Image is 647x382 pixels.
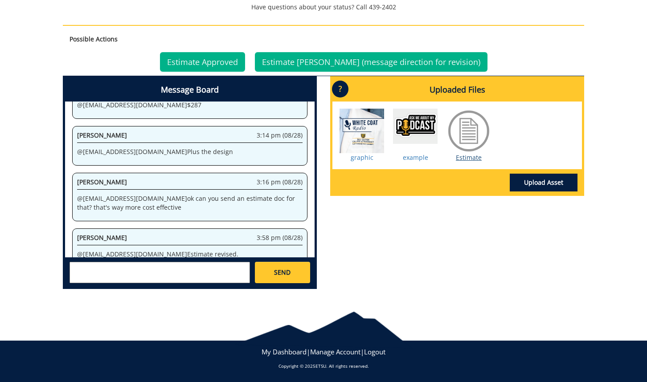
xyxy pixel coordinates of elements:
p: ? [332,81,348,98]
span: [PERSON_NAME] [77,131,127,139]
a: Estimate [PERSON_NAME] (message direction for revision) [255,52,487,72]
p: @ [EMAIL_ADDRESS][DOMAIN_NAME] $287 [77,101,303,110]
a: Estimate [456,153,482,162]
span: [PERSON_NAME] [77,178,127,186]
p: @ [EMAIL_ADDRESS][DOMAIN_NAME] Plus the design [77,147,303,156]
span: 3:16 pm (08/28) [257,178,303,187]
span: 3:58 pm (08/28) [257,233,303,242]
strong: Possible Actions [70,35,118,43]
a: graphic [351,153,373,162]
h4: Uploaded Files [332,78,582,102]
span: 3:14 pm (08/28) [257,131,303,140]
textarea: messageToSend [70,262,250,283]
a: My Dashboard [262,347,307,356]
a: Upload Asset [510,174,577,191]
h4: Message Board [65,78,315,102]
a: ETSU [315,363,326,369]
a: example [403,153,428,162]
a: Logout [364,347,385,356]
a: Estimate Approved [160,52,245,72]
a: Manage Account [310,347,360,356]
p: Have questions about your status? Call 439-2402 [63,3,584,12]
a: SEND [255,262,310,283]
p: @ [EMAIL_ADDRESS][DOMAIN_NAME] Estimate revised. [77,250,303,259]
span: [PERSON_NAME] [77,233,127,242]
span: SEND [274,268,291,277]
p: @ [EMAIL_ADDRESS][DOMAIN_NAME] ok can you send an estimate doc for that? that's way more cost eff... [77,194,303,212]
